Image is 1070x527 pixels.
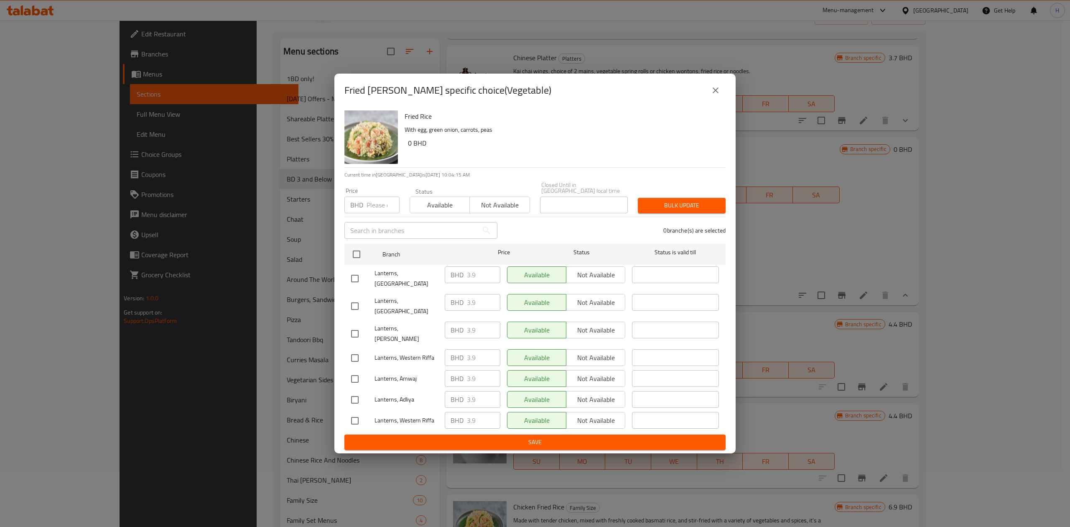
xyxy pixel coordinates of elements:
p: 0 branche(s) are selected [663,226,726,235]
input: Please enter price [467,412,500,429]
h2: Fried [PERSON_NAME] specific choice(Vegetable) [344,84,551,97]
span: Status is valid till [632,247,719,258]
input: Please enter price [467,349,500,366]
input: Please enter price [467,391,500,408]
p: BHD [451,353,464,363]
input: Please enter price [467,322,500,338]
span: Lanterns, [GEOGRAPHIC_DATA] [374,268,438,289]
span: Lanterns, [GEOGRAPHIC_DATA] [374,296,438,317]
span: Lanterns, [PERSON_NAME] [374,323,438,344]
h6: Fried Rice [405,110,719,122]
input: Search in branches [344,222,478,239]
p: BHD [451,270,464,280]
span: Lanterns, Amwaj [374,374,438,384]
span: Lanterns, Western Riffa [374,353,438,363]
input: Please enter price [467,266,500,283]
button: Available [410,197,470,213]
span: Branch [382,249,469,260]
p: BHD [350,200,363,210]
p: BHD [451,374,464,384]
p: BHD [451,297,464,307]
button: Bulk update [638,198,726,213]
img: Fried Rice [344,110,398,164]
span: Price [476,247,532,258]
p: BHD [451,394,464,404]
span: Save [351,437,719,448]
p: BHD [451,415,464,425]
span: Not available [473,199,526,211]
p: With egg, green onion, carrots, peas [405,125,719,135]
span: Lanterns, Adliya [374,394,438,405]
p: Current time in [GEOGRAPHIC_DATA] is [DATE] 10:04:15 AM [344,171,726,179]
button: Not available [469,197,530,213]
span: Available [413,199,466,211]
h6: 0 BHD [408,137,719,149]
input: Please enter price [467,294,500,311]
p: BHD [451,325,464,335]
button: close [706,80,726,100]
span: Status [538,247,625,258]
span: Lanterns, Western Riffa [374,415,438,426]
input: Please enter price [467,370,500,387]
span: Bulk update [645,200,719,211]
button: Save [344,435,726,450]
input: Please enter price [367,197,400,213]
